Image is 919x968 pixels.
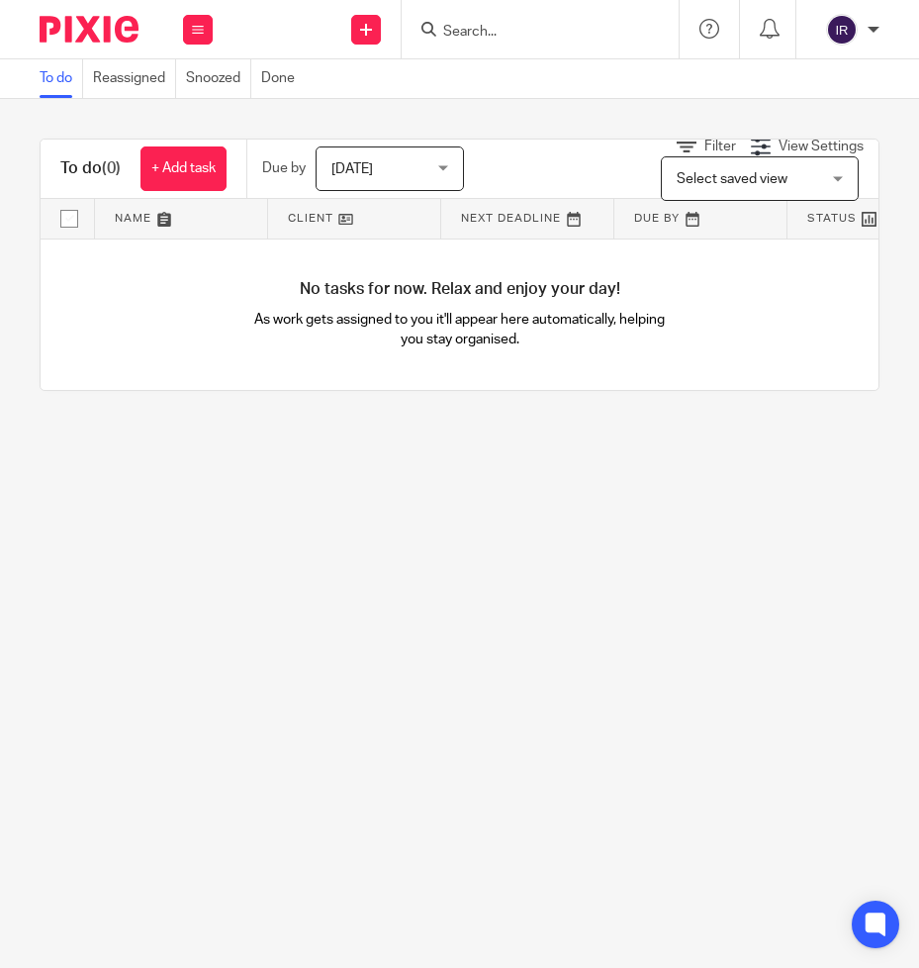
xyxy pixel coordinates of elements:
[262,158,306,178] p: Due by
[779,140,864,153] span: View Settings
[41,279,878,300] h4: No tasks for now. Relax and enjoy your day!
[261,59,305,98] a: Done
[60,158,121,179] h1: To do
[186,59,251,98] a: Snoozed
[826,14,858,46] img: svg%3E
[102,160,121,176] span: (0)
[140,146,227,191] a: + Add task
[704,140,736,153] span: Filter
[331,162,373,176] span: [DATE]
[93,59,176,98] a: Reassigned
[250,310,670,350] p: As work gets assigned to you it'll appear here automatically, helping you stay organised.
[40,16,138,43] img: Pixie
[40,59,83,98] a: To do
[441,24,619,42] input: Search
[677,172,787,186] span: Select saved view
